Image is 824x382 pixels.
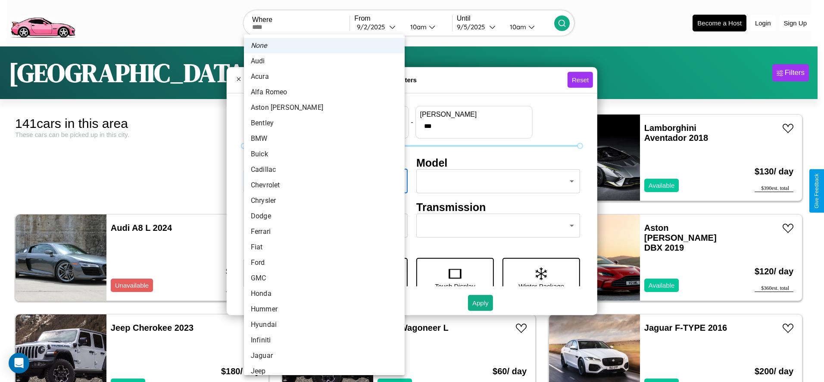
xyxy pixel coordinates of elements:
[9,353,29,373] div: Open Intercom Messenger
[244,115,405,131] li: Bentley
[244,177,405,193] li: Chevrolet
[244,162,405,177] li: Cadillac
[251,40,267,51] em: None
[244,286,405,301] li: Honda
[244,270,405,286] li: GMC
[244,84,405,100] li: Alfa Romeo
[244,69,405,84] li: Acura
[244,53,405,69] li: Audi
[244,317,405,332] li: Hyundai
[244,363,405,379] li: Jeep
[244,332,405,348] li: Infiniti
[244,146,405,162] li: Buick
[244,348,405,363] li: Jaguar
[244,301,405,317] li: Hummer
[814,174,820,208] div: Give Feedback
[244,239,405,255] li: Fiat
[244,193,405,208] li: Chrysler
[244,208,405,224] li: Dodge
[244,131,405,146] li: BMW
[244,100,405,115] li: Aston [PERSON_NAME]
[244,224,405,239] li: Ferrari
[244,255,405,270] li: Ford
